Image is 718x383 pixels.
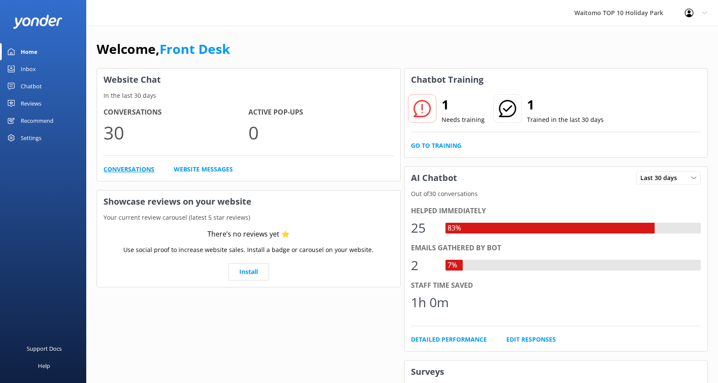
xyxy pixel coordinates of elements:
p: Out of 30 conversations [404,189,708,199]
h4: Conversations [103,107,248,118]
div: 2 [411,255,437,276]
h1: Welcome, [97,39,230,59]
div: Settings [21,129,41,146]
div: 25 [411,218,437,238]
h3: AI Chatbot [404,167,464,189]
div: 1h 0m [411,292,449,313]
div: Recommend [21,112,53,129]
p: Use social proof to increase website sales. Install a badge or carousel on your website. [123,245,373,255]
p: Trained in the last 30 days [527,115,604,125]
div: 7% [445,260,459,271]
h4: Active Pop-ups [248,107,393,118]
a: Install [228,263,269,280]
p: 0 [248,118,393,147]
a: Conversations [103,165,154,174]
div: Staff time saved [411,280,701,291]
p: In the last 30 days [97,91,400,100]
a: Go to Training [411,141,461,150]
div: Help [38,357,50,374]
h2: 1 [442,94,485,115]
p: 30 [103,118,248,147]
h3: Website Chat [97,69,400,91]
a: Detailed Performance [411,335,487,344]
p: Needs training [442,115,485,125]
p: Your current review carousel (latest 5 star reviews) [97,213,400,222]
div: Chatbot [21,78,42,95]
h3: Chatbot Training [404,69,490,91]
div: Helped immediately [411,206,701,217]
a: Edit Responses [506,335,556,344]
div: Inbox [21,60,36,78]
a: Front Desk [160,40,230,58]
a: Website Messages [174,165,233,174]
h3: Surveys [404,361,708,383]
h2: 1 [527,94,604,115]
div: Reviews [21,95,41,112]
div: Support Docs [27,340,62,357]
h3: Showcase reviews on your website [97,190,400,213]
div: 83% [445,223,463,234]
span: Last 30 days [640,173,682,183]
div: Home [21,43,38,60]
div: There’s no reviews yet ⭐ [207,229,290,240]
div: Emails gathered by bot [411,243,701,254]
img: yonder-white-logo.png [13,15,63,29]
